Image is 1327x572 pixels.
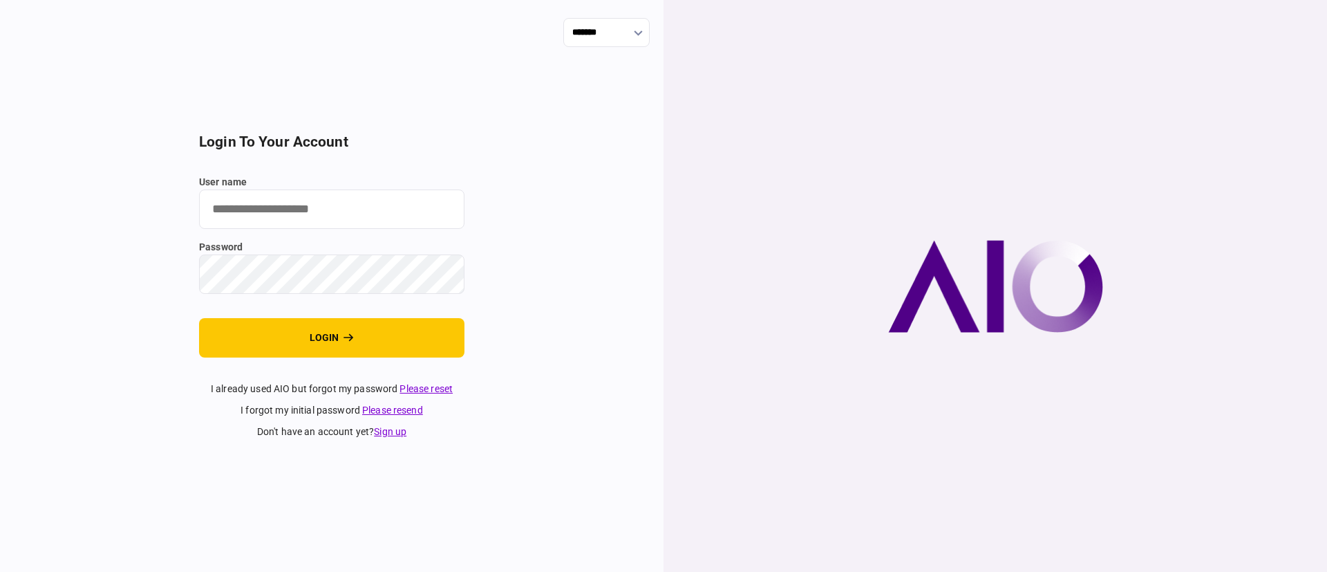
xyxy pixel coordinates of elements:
[199,133,464,151] h2: login to your account
[888,240,1103,333] img: AIO company logo
[199,175,464,190] label: user name
[199,403,464,418] div: I forgot my initial password
[563,18,650,47] input: show language options
[199,382,464,396] div: I already used AIO but forgot my password
[199,190,464,229] input: user name
[399,383,453,394] a: Please reset
[362,405,423,416] a: Please resend
[374,426,406,437] a: Sign up
[199,425,464,439] div: don't have an account yet ?
[199,255,464,294] input: password
[199,240,464,255] label: password
[199,318,464,358] button: login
